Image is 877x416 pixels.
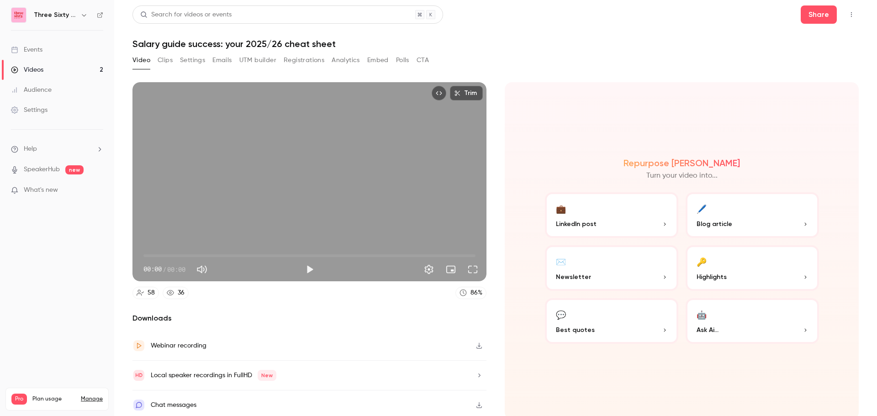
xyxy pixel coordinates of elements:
div: 🖊️ [697,201,707,216]
div: 58 [148,288,155,298]
button: Embed video [432,86,446,100]
div: Audience [11,85,52,95]
button: 🤖Ask Ai... [686,298,819,344]
button: Play [301,260,319,279]
a: SpeakerHub [24,165,60,174]
span: Best quotes [556,325,595,335]
div: ✉️ [556,254,566,269]
span: Newsletter [556,272,591,282]
div: 💼 [556,201,566,216]
button: Share [801,5,837,24]
h2: Downloads [132,313,486,324]
div: 36 [178,288,185,298]
span: 00:00 [167,264,185,274]
button: 💬Best quotes [545,298,678,344]
button: 🖊️Blog article [686,192,819,238]
div: 💬 [556,307,566,321]
h6: Three Sixty Digital [34,11,77,20]
button: Clips [158,53,173,68]
button: Top Bar Actions [844,7,859,22]
button: Video [132,53,150,68]
button: UTM builder [239,53,276,68]
a: 86% [455,287,486,299]
button: Turn on miniplayer [442,260,460,279]
span: New [258,370,276,381]
span: Pro [11,394,27,405]
span: Blog article [697,219,732,229]
div: 86 % [470,288,482,298]
div: Settings [11,105,48,115]
button: 🔑Highlights [686,245,819,291]
button: 💼LinkedIn post [545,192,678,238]
div: Webinar recording [151,340,206,351]
span: 00:00 [143,264,162,274]
span: new [65,165,84,174]
button: Emails [212,53,232,68]
li: help-dropdown-opener [11,144,103,154]
div: Chat messages [151,400,196,411]
a: Manage [81,395,103,403]
span: Plan usage [32,395,75,403]
div: Search for videos or events [140,10,232,20]
div: Videos [11,65,43,74]
span: What's new [24,185,58,195]
button: Embed [367,53,389,68]
h1: Salary guide success: your 2025/26 cheat sheet [132,38,859,49]
a: 36 [163,287,189,299]
button: Analytics [332,53,360,68]
button: Registrations [284,53,324,68]
button: ✉️Newsletter [545,245,678,291]
div: 00:00 [143,264,185,274]
span: LinkedIn post [556,219,597,229]
button: CTA [417,53,429,68]
div: Local speaker recordings in FullHD [151,370,276,381]
img: Three Sixty Digital [11,8,26,22]
div: 🤖 [697,307,707,321]
span: Ask Ai... [697,325,719,335]
button: Trim [450,86,483,100]
span: Help [24,144,37,154]
h2: Repurpose [PERSON_NAME] [623,158,740,169]
p: Turn your video into... [646,170,718,181]
div: 🔑 [697,254,707,269]
button: Polls [396,53,409,68]
span: Highlights [697,272,727,282]
button: Settings [420,260,438,279]
button: Settings [180,53,205,68]
a: 58 [132,287,159,299]
button: Mute [193,260,211,279]
span: / [163,264,166,274]
div: Events [11,45,42,54]
button: Full screen [464,260,482,279]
